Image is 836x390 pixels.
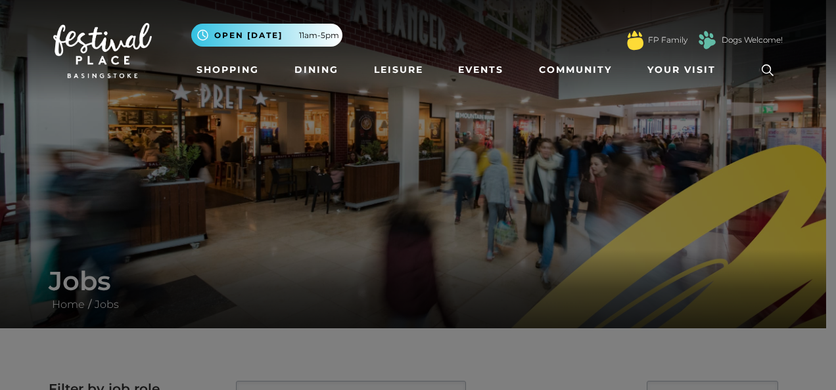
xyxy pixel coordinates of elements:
[191,58,264,82] a: Shopping
[722,34,783,46] a: Dogs Welcome!
[214,30,283,41] span: Open [DATE]
[534,58,617,82] a: Community
[453,58,509,82] a: Events
[647,63,716,77] span: Your Visit
[53,23,152,78] img: Festival Place Logo
[369,58,429,82] a: Leisure
[642,58,728,82] a: Your Visit
[191,24,342,47] button: Open [DATE] 11am-5pm
[648,34,687,46] a: FP Family
[289,58,344,82] a: Dining
[299,30,339,41] span: 11am-5pm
